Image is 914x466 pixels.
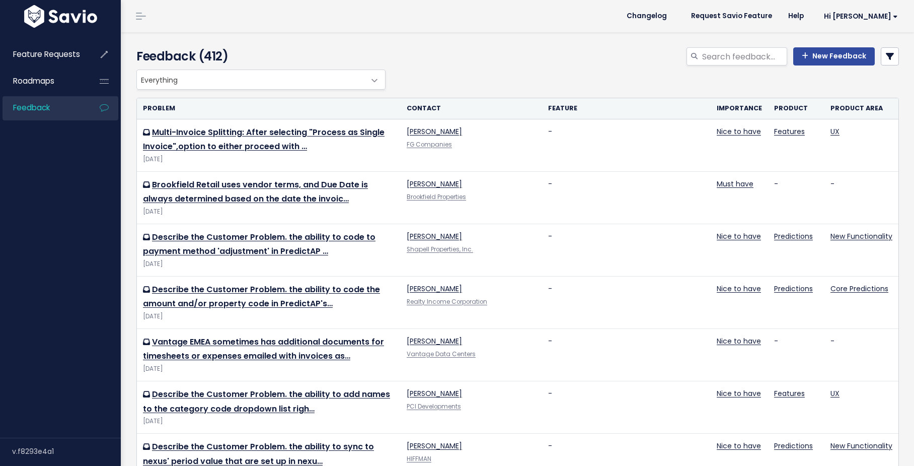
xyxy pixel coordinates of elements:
input: Search feedback... [701,47,787,65]
a: [PERSON_NAME] [407,388,462,398]
span: Everything [137,70,365,89]
td: - [768,171,824,224]
a: [PERSON_NAME] [407,336,462,346]
a: HIFFMAN [407,455,431,463]
span: Everything [136,70,386,90]
a: Feedback [3,96,84,119]
td: - [824,328,898,381]
a: PCI Developments [407,403,461,411]
a: UX [830,126,840,137]
th: Problem [137,98,401,119]
a: Realty Income Corporation [407,298,487,306]
a: Brookfield Retail uses vendor terms, and Due Date is always determined based on the date the invoic… [143,179,368,205]
div: [DATE] [143,154,395,165]
td: - [824,171,898,224]
div: [DATE] [143,364,395,374]
div: [DATE] [143,416,395,427]
td: - [542,328,711,381]
td: - [542,276,711,328]
h4: Feedback (412) [136,47,380,65]
th: Product Area [824,98,898,119]
span: Hi [PERSON_NAME] [824,13,898,20]
a: Describe the Customer Problem. the ability to code the amount and/or property code in PredictAP's… [143,284,380,310]
a: [PERSON_NAME] [407,441,462,451]
a: New Functionality [830,441,892,451]
a: Describe the Customer Problem. the ability to code to payment method 'adjustment' in PredictAP … [143,231,375,257]
a: Must have [717,179,753,189]
a: [PERSON_NAME] [407,126,462,137]
a: Nice to have [717,441,761,451]
a: Help [780,9,812,24]
a: Describe the Customer Problem. the ability to add names to the category code dropdown list righ… [143,388,390,415]
span: Feature Requests [13,49,80,59]
a: Shapell Properties, Inc. [407,245,473,253]
a: Vantage Data Centers [407,350,476,358]
a: [PERSON_NAME] [407,284,462,294]
a: Feature Requests [3,43,84,66]
th: Importance [711,98,768,119]
th: Feature [542,98,711,119]
a: UX [830,388,840,398]
th: Product [768,98,824,119]
a: Predictions [774,284,813,294]
a: Core Predictions [830,284,888,294]
th: Contact [401,98,542,119]
div: v.f8293e4a1 [12,438,121,464]
a: [PERSON_NAME] [407,179,462,189]
td: - [542,224,711,276]
a: New Functionality [830,231,892,241]
a: Features [774,388,805,398]
a: Nice to have [717,126,761,137]
div: [DATE] [143,311,395,322]
a: Nice to have [717,231,761,241]
a: Request Savio Feature [683,9,780,24]
a: Nice to have [717,284,761,294]
a: Nice to have [717,336,761,346]
a: Hi [PERSON_NAME] [812,9,906,24]
a: FG Companies [407,141,452,149]
td: - [542,119,711,171]
a: Predictions [774,441,813,451]
a: Roadmaps [3,70,84,93]
a: New Feedback [793,47,875,65]
a: Predictions [774,231,813,241]
a: [PERSON_NAME] [407,231,462,241]
a: Vantage EMEA sometimes has additional documents for timesheets or expenses emailed with invoices as… [143,336,384,362]
td: - [542,381,711,433]
a: Features [774,126,805,137]
a: Multi-Invoice Splitting: After selecting "Process as Single Invoice",option to either proceed with … [143,126,385,153]
img: logo-white.9d6f32f41409.svg [22,5,100,28]
a: Brookfield Properties [407,193,466,201]
a: Nice to have [717,388,761,398]
td: - [542,171,711,224]
td: - [768,328,824,381]
span: Feedback [13,102,50,113]
span: Roadmaps [13,76,54,86]
div: [DATE] [143,259,395,270]
span: Changelog [627,13,667,20]
div: [DATE] [143,207,395,217]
